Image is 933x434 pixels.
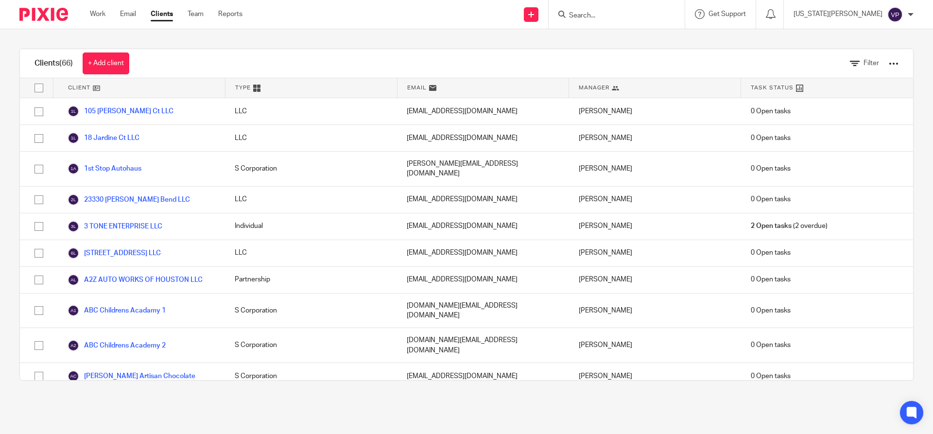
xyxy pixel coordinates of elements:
div: [PERSON_NAME] [569,125,741,151]
div: [EMAIL_ADDRESS][DOMAIN_NAME] [397,267,569,293]
a: A2Z AUTO WORKS OF HOUSTON LLC [68,274,203,286]
div: [PERSON_NAME][EMAIL_ADDRESS][DOMAIN_NAME] [397,152,569,186]
span: Client [68,84,90,92]
div: [EMAIL_ADDRESS][DOMAIN_NAME] [397,363,569,389]
div: LLC [225,125,397,151]
div: [PERSON_NAME] [569,363,741,389]
a: Email [120,9,136,19]
span: 0 Open tasks [751,164,791,174]
div: [PERSON_NAME] [569,213,741,240]
img: svg%3E [68,163,79,174]
img: svg%3E [68,370,79,382]
span: Email [407,84,427,92]
div: LLC [225,98,397,124]
div: [EMAIL_ADDRESS][DOMAIN_NAME] [397,240,569,266]
div: [PERSON_NAME] [569,98,741,124]
div: [DOMAIN_NAME][EMAIL_ADDRESS][DOMAIN_NAME] [397,294,569,328]
div: LLC [225,187,397,213]
div: Partnership [225,267,397,293]
a: ABC Childrens Acadamy 1 [68,305,166,316]
span: 2 Open tasks [751,221,792,231]
div: LLC [225,240,397,266]
div: [EMAIL_ADDRESS][DOMAIN_NAME] [397,187,569,213]
a: [PERSON_NAME] Artisan Chocolate [68,370,195,382]
a: Team [188,9,204,19]
span: 0 Open tasks [751,275,791,284]
div: [EMAIL_ADDRESS][DOMAIN_NAME] [397,213,569,240]
a: Clients [151,9,173,19]
input: Search [568,12,656,20]
a: 3 TONE ENTERPRISE LLC [68,221,162,232]
img: svg%3E [68,132,79,144]
span: Manager [579,84,609,92]
img: svg%3E [68,340,79,351]
span: 0 Open tasks [751,194,791,204]
a: [STREET_ADDRESS] LLC [68,247,161,259]
img: svg%3E [68,247,79,259]
span: 0 Open tasks [751,248,791,258]
img: Pixie [19,8,68,21]
div: [DOMAIN_NAME][EMAIL_ADDRESS][DOMAIN_NAME] [397,328,569,363]
a: Reports [218,9,242,19]
a: 23330 [PERSON_NAME] Bend LLC [68,194,190,206]
div: [PERSON_NAME] [569,267,741,293]
span: 0 Open tasks [751,133,791,143]
img: svg%3E [68,194,79,206]
a: 1st Stop Autohaus [68,163,141,174]
span: Get Support [708,11,746,17]
a: 18 Jardine Ct LLC [68,132,139,144]
span: Task Status [751,84,794,92]
div: [PERSON_NAME] [569,240,741,266]
span: (2 overdue) [751,221,828,231]
div: [EMAIL_ADDRESS][DOMAIN_NAME] [397,98,569,124]
span: 0 Open tasks [751,106,791,116]
div: S Corporation [225,294,397,328]
a: 105 [PERSON_NAME] Ct LLC [68,105,173,117]
div: S Corporation [225,328,397,363]
div: [EMAIL_ADDRESS][DOMAIN_NAME] [397,125,569,151]
img: svg%3E [68,221,79,232]
img: svg%3E [68,274,79,286]
div: [PERSON_NAME] [569,152,741,186]
img: svg%3E [68,105,79,117]
p: [US_STATE][PERSON_NAME] [794,9,882,19]
span: 0 Open tasks [751,340,791,350]
span: Filter [864,60,879,67]
img: svg%3E [68,305,79,316]
div: [PERSON_NAME] [569,328,741,363]
div: [PERSON_NAME] [569,187,741,213]
div: S Corporation [225,152,397,186]
a: ABC Childrens Academy 2 [68,340,166,351]
div: Individual [225,213,397,240]
input: Select all [30,79,48,97]
a: Work [90,9,105,19]
span: 0 Open tasks [751,371,791,381]
span: (66) [59,59,73,67]
img: svg%3E [887,7,903,22]
span: Type [235,84,251,92]
a: + Add client [83,52,129,74]
div: [PERSON_NAME] [569,294,741,328]
div: S Corporation [225,363,397,389]
span: 0 Open tasks [751,306,791,315]
h1: Clients [35,58,73,69]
